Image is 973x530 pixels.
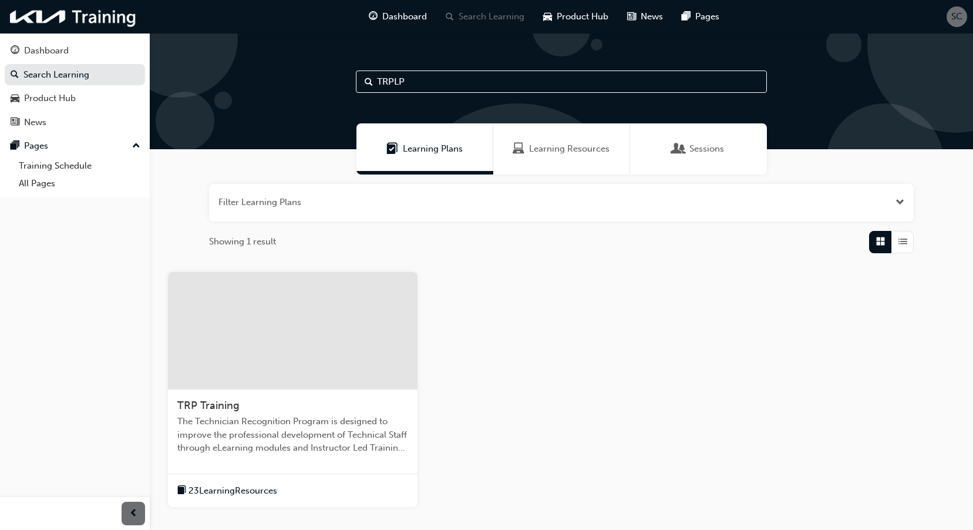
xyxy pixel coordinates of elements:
span: Grid [876,235,885,249]
span: car-icon [11,93,19,104]
span: Learning Resources [529,142,610,156]
div: Pages [24,139,48,153]
a: All Pages [14,175,145,193]
span: search-icon [446,9,454,24]
a: SessionsSessions [630,123,767,175]
span: guage-icon [11,46,19,56]
button: Pages [5,135,145,157]
button: Open the filter [895,196,904,209]
button: DashboardSearch LearningProduct HubNews [5,38,145,135]
span: search-icon [11,70,19,80]
a: search-iconSearch Learning [436,5,534,29]
span: prev-icon [129,506,138,521]
button: SC [947,6,967,27]
input: Search... [356,71,767,93]
span: List [898,235,907,249]
span: News [641,10,663,24]
a: Search Learning [5,64,145,86]
span: TRP Training [177,399,240,412]
span: Sessions [689,142,724,156]
span: Search [365,75,373,89]
span: Learning Plans [386,142,398,156]
a: car-iconProduct Hub [534,5,618,29]
a: Training Schedule [14,157,145,175]
a: news-iconNews [618,5,672,29]
a: pages-iconPages [672,5,729,29]
span: Learning Resources [513,142,524,156]
img: kia-training [6,5,141,29]
span: Pages [695,10,719,24]
span: pages-icon [682,9,691,24]
a: Learning ResourcesLearning Resources [493,123,630,175]
span: news-icon [627,9,636,24]
div: News [24,116,46,129]
div: Product Hub [24,92,76,105]
span: Search Learning [459,10,524,24]
span: Showing 1 result [209,235,276,249]
span: car-icon [543,9,552,24]
span: The Technician Recognition Program is designed to improve the professional development of Technic... [177,415,408,455]
span: guage-icon [369,9,378,24]
a: Learning PlansLearning Plans [356,123,493,175]
span: Learning Plans [403,142,463,156]
a: Product Hub [5,88,145,109]
a: TRP TrainingThe Technician Recognition Program is designed to improve the professional developmen... [168,272,418,508]
span: up-icon [132,139,140,154]
button: book-icon23LearningResources [177,484,277,498]
span: 23 Learning Resources [188,484,277,498]
a: News [5,112,145,133]
span: pages-icon [11,141,19,152]
a: Dashboard [5,40,145,62]
span: book-icon [177,484,186,498]
div: Dashboard [24,44,69,58]
a: guage-iconDashboard [359,5,436,29]
span: news-icon [11,118,19,128]
span: Sessions [673,142,685,156]
span: Product Hub [557,10,608,24]
span: Dashboard [382,10,427,24]
span: SC [951,10,962,24]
